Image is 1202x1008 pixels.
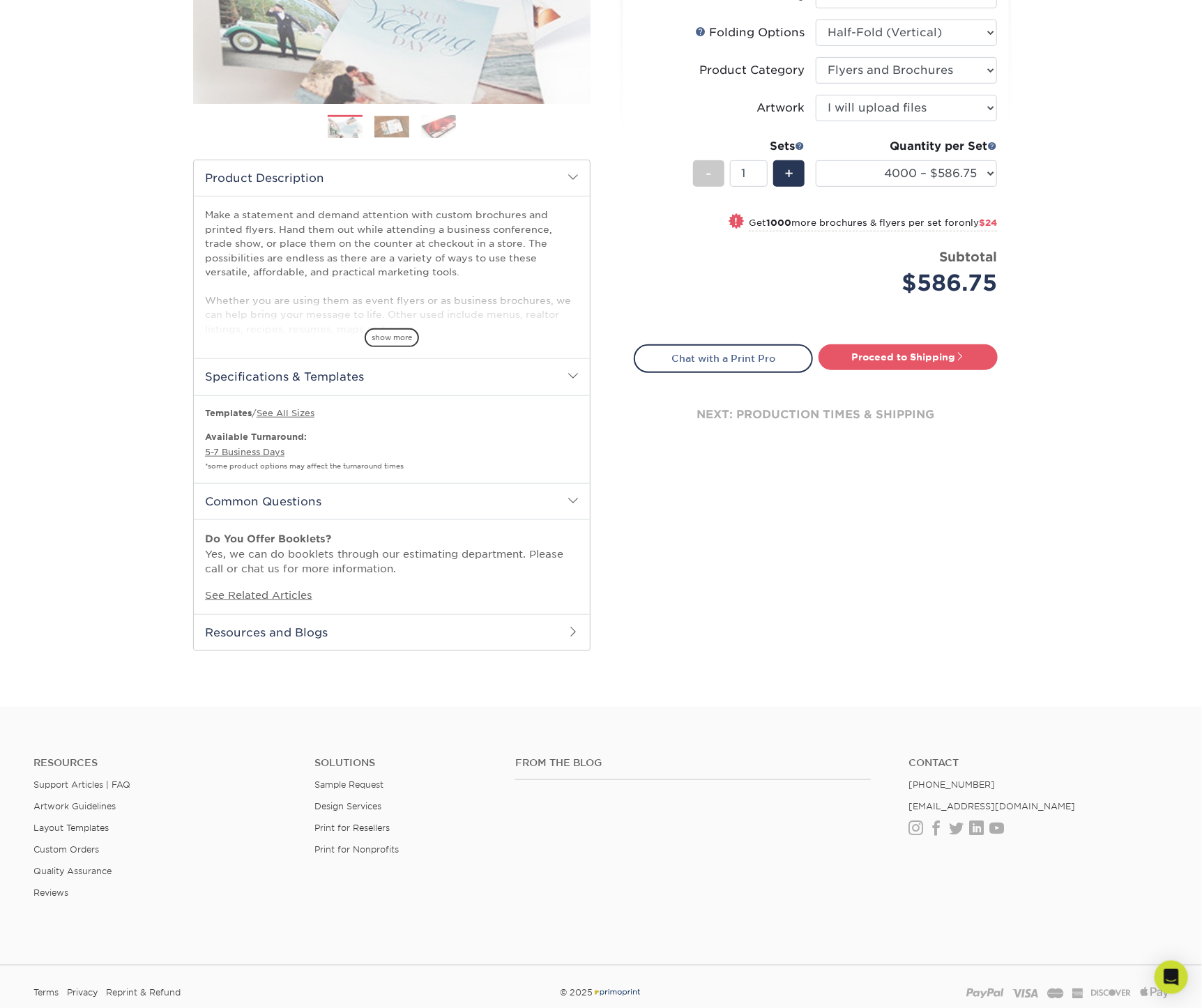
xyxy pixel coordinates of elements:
strong: 1000 [766,217,791,228]
div: Artwork [756,100,805,116]
a: [EMAIL_ADDRESS][DOMAIN_NAME] [908,801,1075,811]
h2: Common Questions [194,483,590,519]
img: Primoprint [593,987,641,998]
a: Support Articles | FAQ [33,779,130,790]
a: Contact [908,757,1169,769]
div: Quantity per Set [816,138,997,155]
img: Brochures & Flyers 03 [421,114,456,138]
a: Reviews [33,887,68,898]
img: Brochures & Flyers 01 [328,116,363,139]
a: Quality Assurance [33,866,112,876]
h2: Resources and Blogs [194,614,590,650]
a: Layout Templates [33,823,109,833]
img: Brochures & Flyers 02 [374,116,409,137]
a: See Related Articles [205,589,312,601]
div: Open Intercom Messenger [1155,961,1188,994]
span: only [959,217,997,228]
div: next: production times & shipping [634,373,998,457]
strong: Subtotal [939,249,997,264]
a: Chat with a Print Pro [634,344,813,372]
div: Sets [693,138,805,155]
a: Reprint & Refund [106,982,181,1003]
a: Print for Nonprofits [314,844,399,855]
a: See All Sizes [257,408,314,418]
h4: Resources [33,757,294,769]
p: Make a statement and demand attention with custom brochures and printed flyers. Hand them out whi... [205,208,579,392]
h2: Specifications & Templates [194,358,590,395]
strong: Do You Offer Booklets? [205,533,331,544]
span: $24 [979,217,997,228]
p: Yes, we can do booklets through our estimating department. Please call or chat us for more inform... [205,531,579,576]
a: 5-7 Business Days [205,447,284,457]
h4: Solutions [314,757,494,769]
span: ! [735,215,738,229]
p: / [205,407,579,420]
a: Proceed to Shipping [819,344,998,369]
b: Templates [205,408,252,418]
b: Available Turnaround: [205,432,307,442]
span: + [784,163,793,184]
span: - [706,163,712,184]
a: Sample Request [314,779,383,790]
small: *some product options may affect the turnaround times [205,462,404,470]
span: show more [365,328,419,347]
a: Print for Resellers [314,823,390,833]
div: © 2025 [409,982,794,1003]
div: $586.75 [826,266,997,300]
a: Custom Orders [33,844,99,855]
a: [PHONE_NUMBER] [908,779,995,790]
h4: From the Blog [515,757,871,769]
div: Product Category [699,62,805,79]
small: Get more brochures & flyers per set for [749,217,997,231]
div: Folding Options [695,24,805,41]
h2: Product Description [194,160,590,196]
a: Design Services [314,801,381,811]
a: Artwork Guidelines [33,801,116,811]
